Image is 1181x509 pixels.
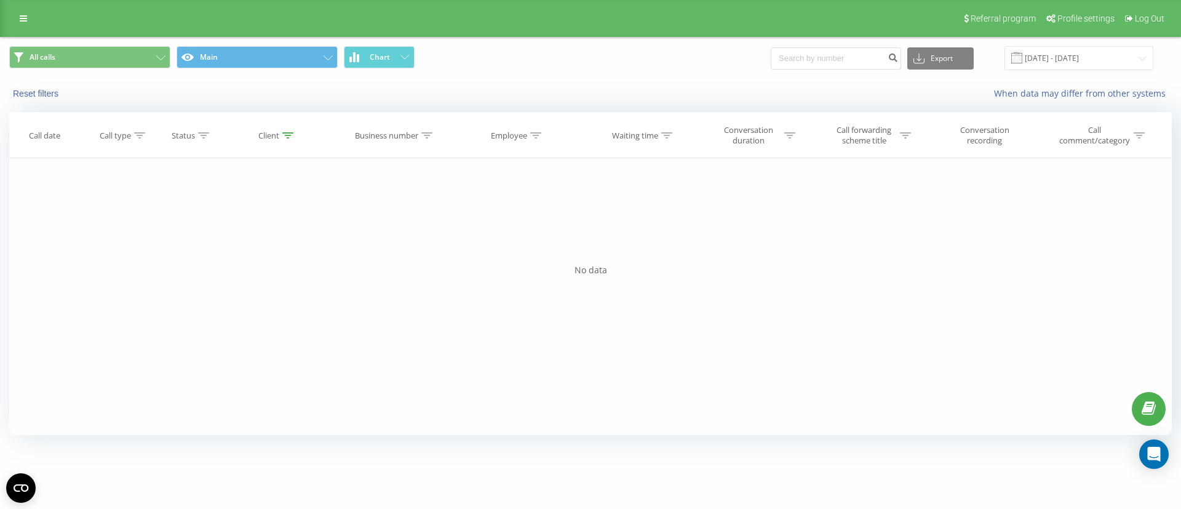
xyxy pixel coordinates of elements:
span: Profile settings [1057,14,1115,23]
div: Call date [29,130,60,141]
span: Referral program [971,14,1036,23]
button: Main [177,46,338,68]
span: All calls [30,52,55,62]
div: Call comment/category [1059,125,1131,146]
button: Chart [344,46,415,68]
div: Conversation duration [715,125,781,146]
div: Business number [355,130,418,141]
div: No data [9,264,1172,276]
span: Chart [370,53,390,62]
div: Open Intercom Messenger [1139,439,1169,469]
div: Conversation recording [945,125,1025,146]
input: Search by number [771,47,901,70]
div: Client [258,130,279,141]
button: Open CMP widget [6,473,36,503]
button: All calls [9,46,170,68]
div: Call forwarding scheme title [831,125,897,146]
a: When data may differ from other systems [994,87,1172,99]
button: Reset filters [9,88,65,99]
div: Employee [491,130,527,141]
div: Status [172,130,195,141]
div: Waiting time [612,130,658,141]
div: Call type [100,130,131,141]
button: Export [907,47,974,70]
span: Log Out [1135,14,1164,23]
